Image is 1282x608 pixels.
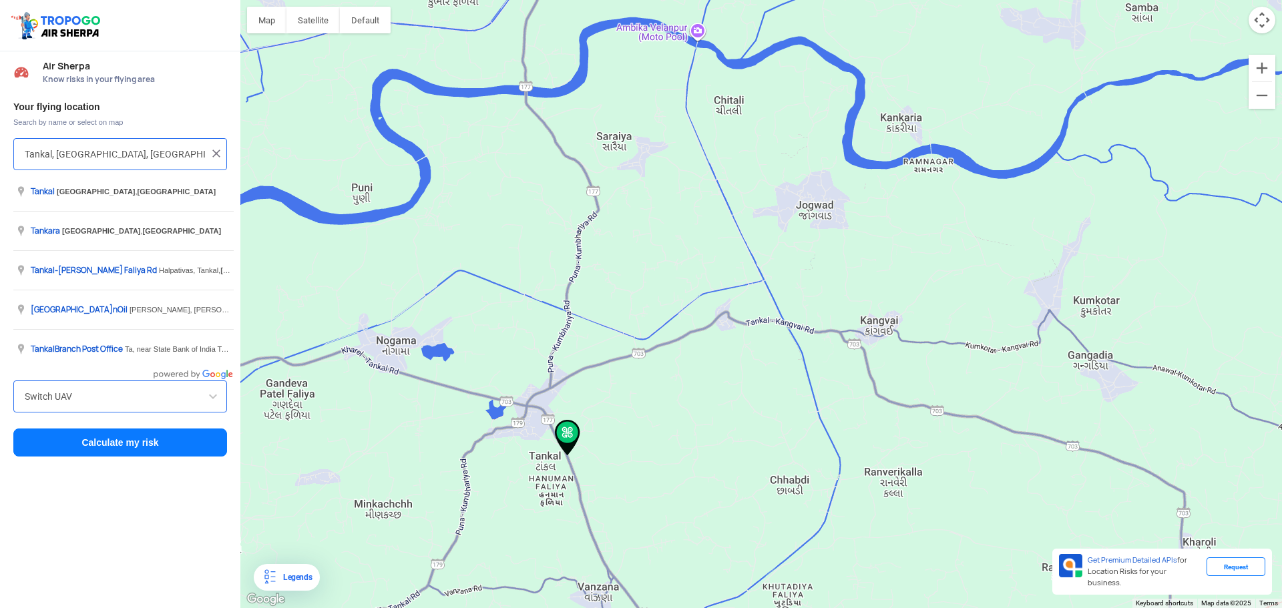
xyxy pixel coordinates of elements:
span: [GEOGRAPHIC_DATA] [138,188,216,196]
button: Keyboard shortcuts [1136,599,1193,608]
span: Tankal [31,186,55,197]
a: Open this area in Google Maps (opens a new window) [244,591,288,608]
span: Tankal [31,265,55,276]
span: [GEOGRAPHIC_DATA] [31,304,113,315]
span: [GEOGRAPHIC_DATA] [62,227,141,235]
span: Tankal [31,344,55,354]
span: Branch Post Office [31,344,125,354]
span: , [62,227,221,235]
input: Search your flying location [25,146,206,162]
span: -[PERSON_NAME] Faliya Rd [31,265,159,276]
span: , [57,188,216,196]
img: Google [244,591,288,608]
div: for Location Risks for your business. [1082,554,1207,589]
span: nOil [31,304,130,315]
span: [GEOGRAPHIC_DATA] [57,188,136,196]
span: Ta, near State Bank of India TANKAL, [GEOGRAPHIC_DATA], , [125,345,487,353]
span: [GEOGRAPHIC_DATA] [143,227,222,235]
span: Map data ©2025 [1201,599,1251,607]
span: Get Premium Detailed APIs [1088,555,1177,565]
div: Legends [278,569,312,585]
span: [GEOGRAPHIC_DATA] [220,266,299,274]
span: [PERSON_NAME], [PERSON_NAME], , Bodwank, [130,306,394,314]
span: Tankara [31,226,60,236]
img: ic_tgdronemaps.svg [10,10,105,41]
button: Zoom in [1249,55,1275,81]
div: Request [1207,557,1265,576]
button: Map camera controls [1249,7,1275,33]
button: Calculate my risk [13,428,227,457]
button: Show satellite imagery [286,7,340,33]
h3: Your flying location [13,102,227,111]
img: ic_close.png [210,147,223,160]
a: Terms [1259,599,1278,607]
span: Air Sherpa [43,61,227,71]
img: Legends [262,569,278,585]
input: Search by name or Brand [25,388,216,404]
span: Halpativas, Tankal, , [159,266,379,274]
img: Risk Scores [13,64,29,80]
img: Premium APIs [1059,554,1082,577]
span: Search by name or select on map [13,117,227,127]
button: Show street map [247,7,286,33]
button: Zoom out [1249,82,1275,109]
span: Know risks in your flying area [43,74,227,85]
